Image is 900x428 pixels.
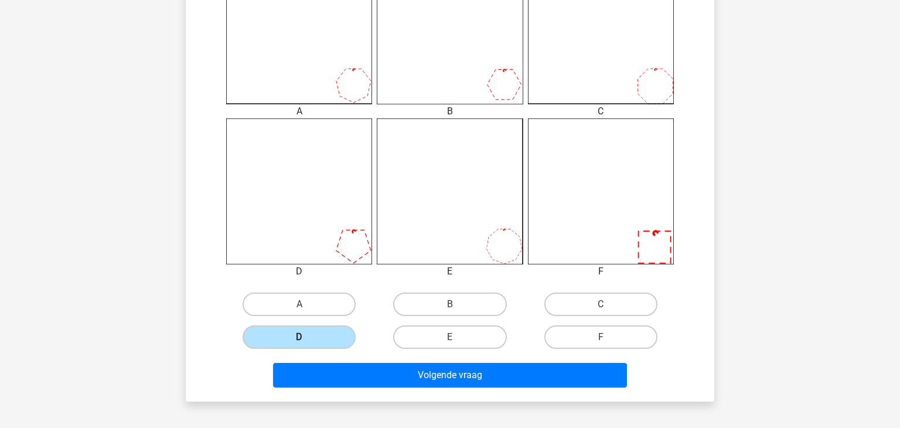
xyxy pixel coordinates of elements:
div: C [519,104,683,118]
label: B [393,293,506,316]
label: A [243,293,356,316]
button: Volgende vraag [273,363,628,388]
div: D [217,264,381,278]
div: F [519,264,683,278]
div: B [368,104,531,118]
label: F [544,325,657,349]
div: A [217,104,381,118]
div: E [368,264,531,278]
label: D [243,325,356,349]
label: E [393,325,506,349]
label: C [544,293,657,316]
